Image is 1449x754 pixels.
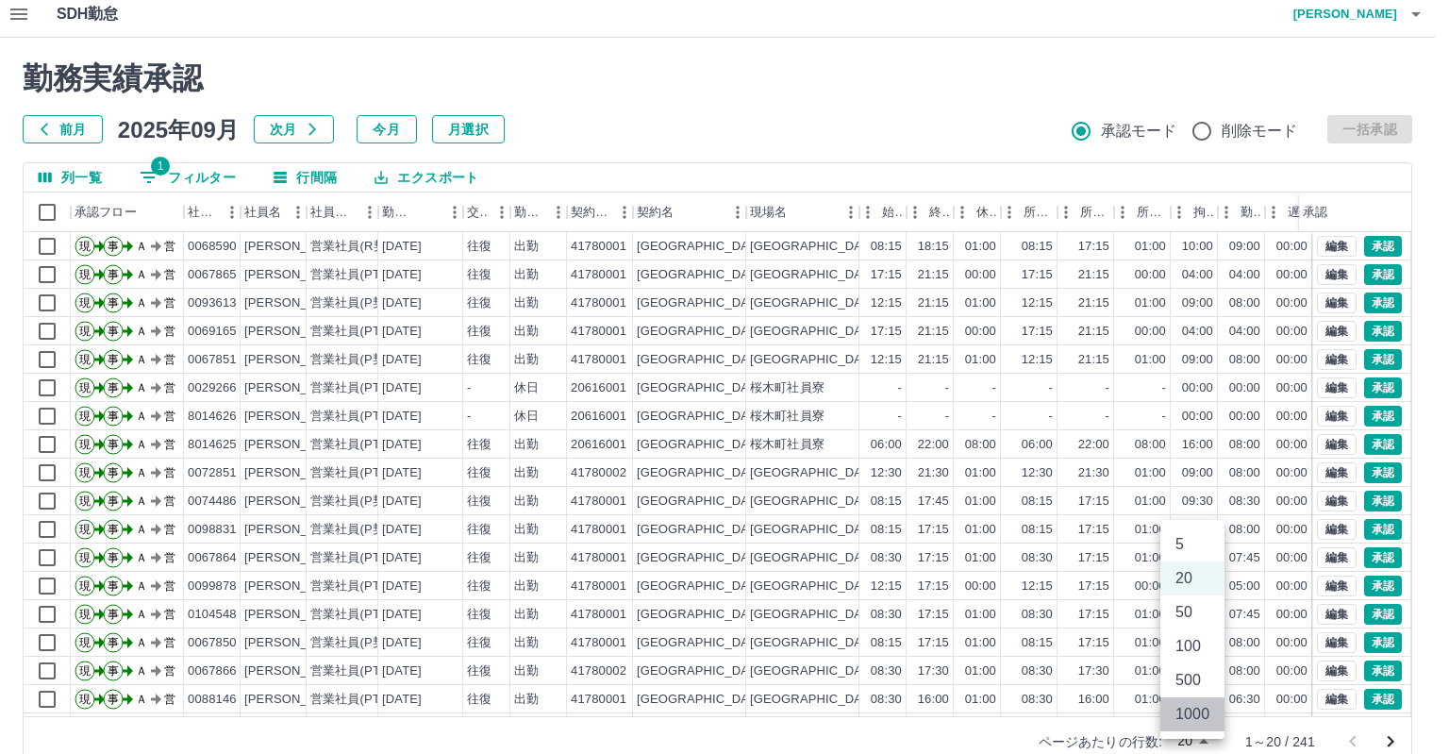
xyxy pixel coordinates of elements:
li: 1000 [1160,697,1224,731]
li: 500 [1160,663,1224,697]
li: 100 [1160,629,1224,663]
li: 5 [1160,528,1224,561]
li: 50 [1160,595,1224,629]
li: 20 [1160,561,1224,595]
